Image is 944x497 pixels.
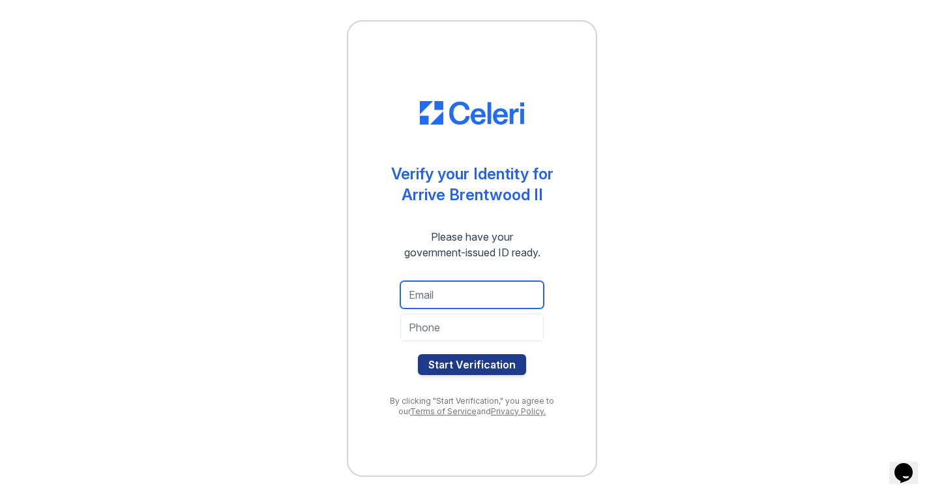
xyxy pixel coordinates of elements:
[418,354,526,375] button: Start Verification
[889,445,931,484] iframe: chat widget
[391,164,553,205] div: Verify your Identity for Arrive Brentwood II
[400,314,544,341] input: Phone
[410,406,477,416] a: Terms of Service
[491,406,546,416] a: Privacy Policy.
[400,281,544,309] input: Email
[420,101,524,125] img: CE_Logo_Blue-a8612792a0a2168367f1c8372b55b34899dd931a85d93a1a3d3e32e68fde9ad4.png
[374,396,570,417] div: By clicking "Start Verification," you agree to our and
[381,229,564,260] div: Please have your government-issued ID ready.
